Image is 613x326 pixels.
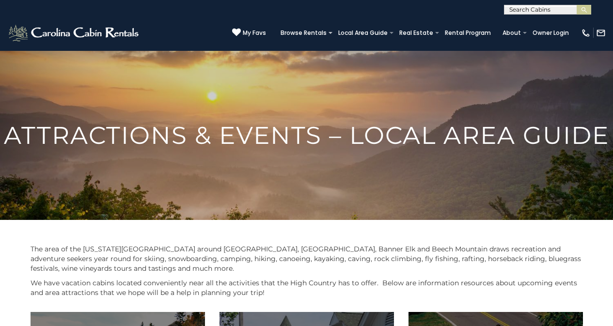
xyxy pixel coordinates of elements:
[581,28,591,38] img: phone-regular-white.png
[7,23,141,43] img: White-1-2.png
[394,26,438,40] a: Real Estate
[243,29,266,37] span: My Favs
[528,26,574,40] a: Owner Login
[498,26,526,40] a: About
[596,28,606,38] img: mail-regular-white.png
[31,244,583,273] p: The area of the [US_STATE][GEOGRAPHIC_DATA] around [GEOGRAPHIC_DATA], [GEOGRAPHIC_DATA], Banner E...
[333,26,393,40] a: Local Area Guide
[31,278,583,297] p: We have vacation cabins located conveniently near all the activities that the High Country has to...
[276,26,331,40] a: Browse Rentals
[232,28,266,38] a: My Favs
[440,26,496,40] a: Rental Program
